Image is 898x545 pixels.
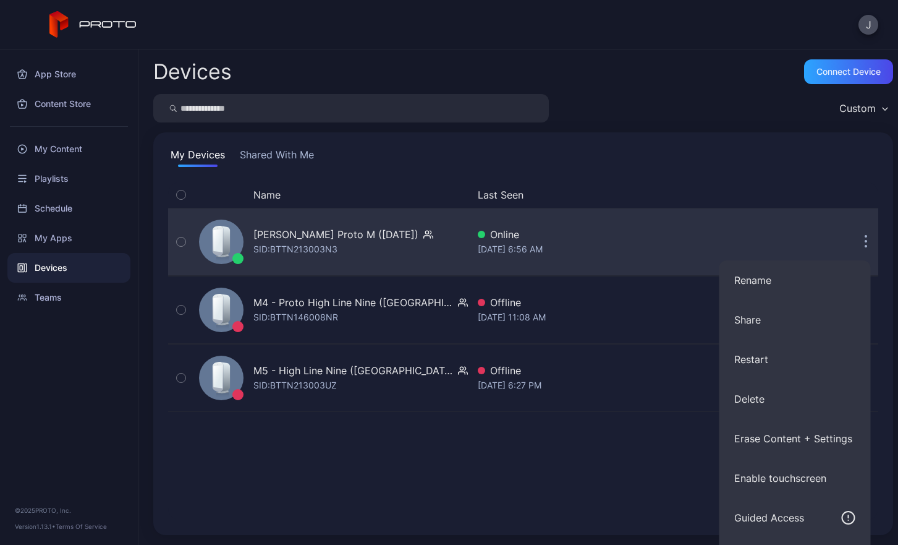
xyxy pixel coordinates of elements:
div: Offline [478,363,722,378]
div: Custom [839,102,876,114]
button: Rename [719,260,871,300]
div: Online [478,227,722,242]
a: Devices [7,253,130,283]
button: Connect device [804,59,893,84]
div: [DATE] 11:08 AM [478,310,722,325]
button: Enable touchscreen [719,458,871,498]
button: Delete [719,379,871,419]
button: Last Seen [478,187,718,202]
div: [DATE] 6:27 PM [478,378,722,393]
button: Name [253,187,281,202]
div: Connect device [816,67,881,77]
button: Erase Content + Settings [719,419,871,458]
button: Custom [833,94,893,122]
button: Share [719,300,871,340]
a: My Content [7,134,130,164]
button: Shared With Me [237,147,316,167]
div: Guided Access [734,510,804,525]
button: My Devices [168,147,227,167]
div: SID: BTTN213003N3 [253,242,337,257]
a: Teams [7,283,130,312]
div: M5 - High Line Nine ([GEOGRAPHIC_DATA]) [253,363,453,378]
a: Schedule [7,194,130,223]
div: Offline [478,295,722,310]
div: Update Device [727,187,839,202]
div: [PERSON_NAME] Proto M ([DATE]) [253,227,418,242]
div: SID: BTTN146008NR [253,310,338,325]
div: Options [854,187,878,202]
button: J [858,15,878,35]
div: SID: BTTN213003UZ [253,378,337,393]
a: Content Store [7,89,130,119]
a: Terms Of Service [56,523,107,530]
span: Version 1.13.1 • [15,523,56,530]
a: Playlists [7,164,130,194]
button: Guided Access [719,498,871,538]
a: App Store [7,59,130,89]
div: © 2025 PROTO, Inc. [15,505,123,515]
a: My Apps [7,223,130,253]
button: Restart [719,340,871,379]
div: [DATE] 6:56 AM [478,242,722,257]
h2: Devices [153,61,232,83]
div: M4 - Proto High Line Nine ([GEOGRAPHIC_DATA]) ([DATE]) [253,295,453,310]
